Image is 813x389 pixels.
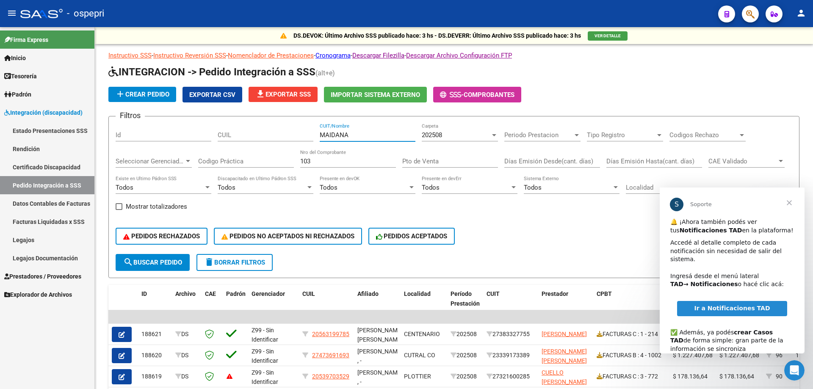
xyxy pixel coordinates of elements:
iframe: Intercom live chat mensaje [660,188,805,353]
span: - ospepri [67,4,104,23]
span: INTEGRACION -> Pedido Integración a SSS [108,66,315,78]
button: PEDIDOS ACEPTADOS [368,228,455,245]
div: FACTURAS C : 1 - 214 [597,329,666,339]
span: 27473691693 [312,352,349,359]
span: CAE Validado [708,157,777,165]
span: Explorador de Archivos [4,290,72,299]
div: ✅ Además, ya podés de forma simple: gran parte de la información se sincroniza automáticamente y ... [11,132,134,190]
span: Archivo [175,290,196,297]
span: CPBT [597,290,612,297]
span: 20539703529 [312,373,349,380]
span: Inicio [4,53,26,63]
span: CAE [205,290,216,297]
datatable-header-cell: Gerenciador [248,285,299,322]
span: - [440,91,464,99]
span: Importar Sistema Externo [331,91,420,99]
div: DS [175,350,198,360]
mat-icon: search [123,257,133,267]
p: DS.DEVOK: Último Archivo SSS publicado hace: 3 hs - DS.DEVERR: Último Archivo SSS publicado hace:... [293,31,581,40]
span: Seleccionar Gerenciador [116,157,184,165]
div: DS [175,329,198,339]
button: Importar Sistema Externo [324,87,427,102]
div: 188621 [141,329,169,339]
datatable-header-cell: CUIT [483,285,538,322]
div: DS [175,372,198,381]
button: VER DETALLE [588,31,628,41]
h3: Filtros [116,110,145,121]
datatable-header-cell: Período Prestación [447,285,483,322]
span: Z99 - Sin Identificar [252,327,278,343]
a: Cronograma [315,52,351,59]
div: 27383327755 [487,329,535,339]
span: PLOTTIER [404,373,431,380]
span: CUIT [487,290,500,297]
button: -Comprobantes [433,87,521,102]
span: 96 [776,352,783,359]
div: 202508 [451,350,480,360]
span: Todos [116,184,133,191]
span: Todos [422,184,440,191]
mat-icon: menu [7,8,17,18]
span: Mostrar totalizadores [126,201,187,212]
span: Z99 - Sin Identificar [252,369,278,386]
span: Exportar CSV [189,91,235,99]
span: Buscar Pedido [123,259,182,266]
span: CUTRAL CO [404,352,435,359]
button: Buscar Pedido [116,254,190,271]
span: 1.888 [796,352,811,359]
span: $ 178.136,64 [673,373,708,380]
mat-icon: delete [204,257,214,267]
span: 20563199785 [312,331,349,337]
span: Todos [524,184,542,191]
button: Borrar Filtros [196,254,273,271]
span: Codigos Rechazo [669,131,738,139]
datatable-header-cell: Afiliado [354,285,401,322]
span: Prestador [542,290,568,297]
span: 202508 [422,131,442,139]
datatable-header-cell: Localidad [401,285,447,322]
span: $ 1.227.407,68 [719,352,759,359]
div: 27321600285 [487,372,535,381]
span: PEDIDOS ACEPTADOS [376,232,448,240]
span: $ 1.227.407,68 [673,352,713,359]
datatable-header-cell: ID [138,285,172,322]
span: [PERSON_NAME] , - [357,348,403,364]
span: (alt+e) [315,69,335,77]
span: [PERSON_NAME] , - [357,369,403,386]
span: CUELLO [PERSON_NAME] [542,369,587,386]
datatable-header-cell: CAE [202,285,223,322]
span: Tipo Registro [587,131,655,139]
span: Z99 - Sin Identificar [252,348,278,364]
span: CENTENARIO [404,331,440,337]
span: Tesorería [4,72,37,81]
a: Descargar Filezilla [352,52,404,59]
span: [PERSON_NAME] [542,331,587,337]
mat-icon: person [796,8,806,18]
span: 90 [776,373,783,380]
span: Gerenciador [252,290,285,297]
a: Instructivo SSS [108,52,152,59]
span: PEDIDOS NO ACEPTADOS NI RECHAZADOS [221,232,354,240]
div: 202508 [451,372,480,381]
span: [PERSON_NAME] [PERSON_NAME] , - [357,327,403,353]
button: Exportar SSS [249,87,318,102]
datatable-header-cell: CUIL [299,285,354,322]
span: Exportar SSS [255,91,311,98]
mat-icon: file_download [255,89,265,99]
span: Prestadores / Proveedores [4,272,81,281]
button: PEDIDOS NO ACEPTADOS NI RECHAZADOS [214,228,362,245]
span: ID [141,290,147,297]
span: Comprobantes [464,91,514,99]
span: Todos [320,184,337,191]
iframe: Intercom live chat [784,360,805,381]
span: PEDIDOS RECHAZADOS [123,232,200,240]
div: 188620 [141,350,169,360]
datatable-header-cell: Padrón [223,285,248,322]
datatable-header-cell: Prestador [538,285,593,322]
